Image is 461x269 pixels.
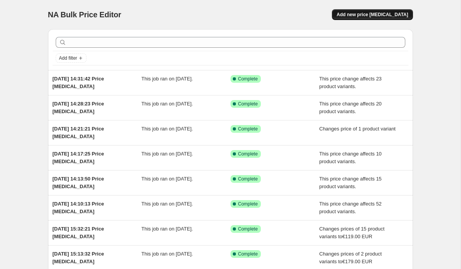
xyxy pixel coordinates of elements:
[319,201,381,214] span: This price change affects 52 product variants.
[141,251,193,257] span: This job ran on [DATE].
[238,226,258,232] span: Complete
[319,226,385,239] span: Changes prices of 15 product variants to
[53,226,104,239] span: [DATE] 15:32:21 Price [MEDICAL_DATA]
[238,101,258,107] span: Complete
[53,151,104,164] span: [DATE] 14:17:25 Price [MEDICAL_DATA]
[53,201,104,214] span: [DATE] 14:10:13 Price [MEDICAL_DATA]
[141,201,193,207] span: This job ran on [DATE].
[53,76,104,89] span: [DATE] 14:31:42 Price [MEDICAL_DATA]
[332,9,413,20] button: Add new price [MEDICAL_DATA]
[53,101,104,114] span: [DATE] 14:28:23 Price [MEDICAL_DATA]
[337,12,408,18] span: Add new price [MEDICAL_DATA]
[141,126,193,132] span: This job ran on [DATE].
[238,126,258,132] span: Complete
[319,126,396,132] span: Changes price of 1 product variant
[238,201,258,207] span: Complete
[319,76,381,89] span: This price change affects 23 product variants.
[53,176,104,189] span: [DATE] 14:13:50 Price [MEDICAL_DATA]
[319,151,381,164] span: This price change affects 10 product variants.
[238,76,258,82] span: Complete
[319,101,381,114] span: This price change affects 20 product variants.
[141,151,193,157] span: This job ran on [DATE].
[238,151,258,157] span: Complete
[141,101,193,107] span: This job ran on [DATE].
[59,55,77,61] span: Add filter
[141,176,193,182] span: This job ran on [DATE].
[238,251,258,257] span: Complete
[53,126,104,139] span: [DATE] 14:21:21 Price [MEDICAL_DATA]
[342,234,372,239] span: €119.00 EUR
[319,251,382,264] span: Changes prices of 2 product variants to
[238,176,258,182] span: Complete
[141,226,193,232] span: This job ran on [DATE].
[53,251,104,264] span: [DATE] 15:13:32 Price [MEDICAL_DATA]
[319,176,381,189] span: This price change affects 15 product variants.
[342,259,372,264] span: €179.00 EUR
[141,76,193,82] span: This job ran on [DATE].
[48,10,121,19] span: NA Bulk Price Editor
[56,53,86,63] button: Add filter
